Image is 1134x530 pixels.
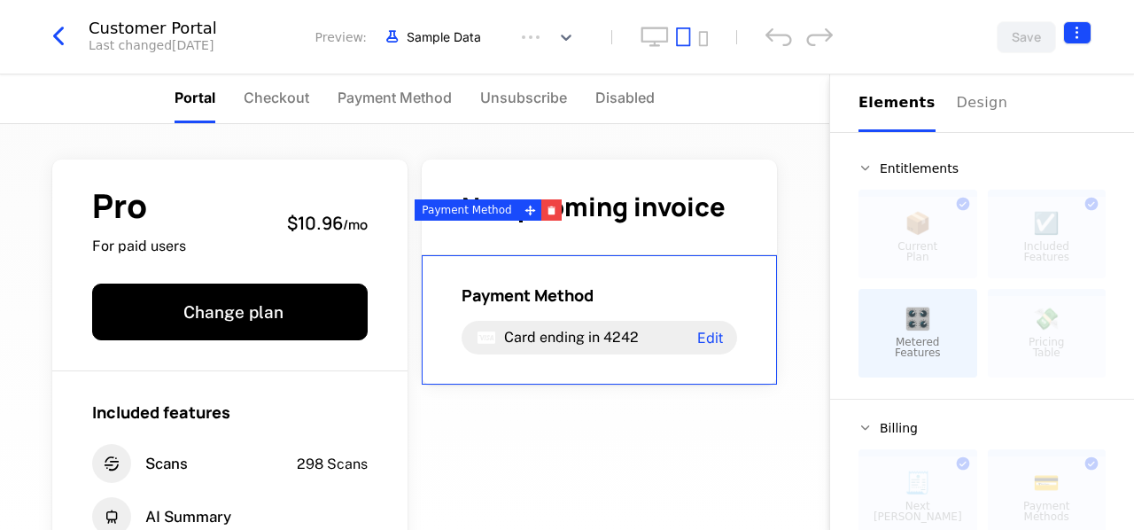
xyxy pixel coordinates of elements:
[997,21,1056,53] button: Save
[462,189,726,224] span: No upcoming invoice
[1063,21,1091,44] button: Select action
[343,215,368,234] sub: / mo
[315,28,367,46] span: Preview:
[603,329,639,346] span: 4242
[89,20,217,36] div: Customer Portal
[287,211,343,235] span: $10.96
[480,87,567,108] span: Unsubscribe
[765,27,792,46] div: undo
[676,27,691,47] button: tablet
[338,87,452,108] span: Payment Method
[504,329,600,346] span: Card ending in
[89,36,214,54] div: Last changed [DATE]
[858,92,936,113] div: Elements
[880,162,959,175] span: Entitlements
[92,401,230,423] span: Included features
[698,31,708,47] button: mobile
[92,444,131,483] i: segment
[175,87,215,108] span: Portal
[244,87,309,108] span: Checkout
[415,199,518,221] div: Payment Method
[641,27,669,47] button: desktop
[92,237,186,256] span: For paid users
[806,27,833,46] div: redo
[895,337,941,358] span: Metered Features
[476,327,497,348] i: visa
[957,92,1014,113] div: Design
[145,507,231,527] span: AI Summary
[145,454,188,474] span: Scans
[905,308,931,330] span: 🎛️
[595,87,655,108] span: Disabled
[297,456,368,472] span: 298 Scans
[858,74,1106,132] div: Choose Sub Page
[92,284,368,340] button: Change plan
[462,284,594,306] span: Payment Method
[880,422,918,434] span: Billing
[92,190,186,222] span: Pro
[697,331,723,345] span: Edit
